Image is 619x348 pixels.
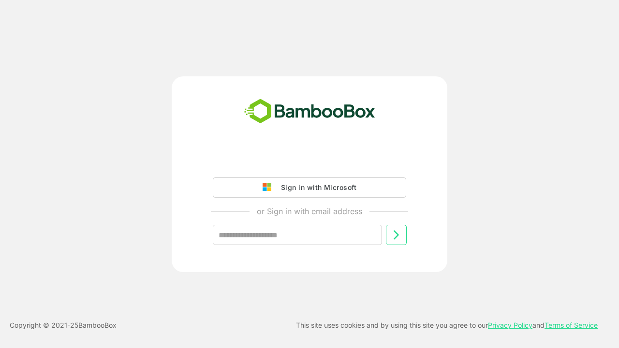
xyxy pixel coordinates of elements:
a: Terms of Service [545,321,598,329]
p: This site uses cookies and by using this site you agree to our and [296,319,598,331]
p: Copyright © 2021- 25 BambooBox [10,319,117,331]
img: bamboobox [239,96,381,128]
img: google [263,183,276,192]
a: Privacy Policy [488,321,532,329]
p: or Sign in with email address [257,205,362,217]
button: Sign in with Microsoft [213,177,406,198]
div: Sign in with Microsoft [276,181,356,194]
